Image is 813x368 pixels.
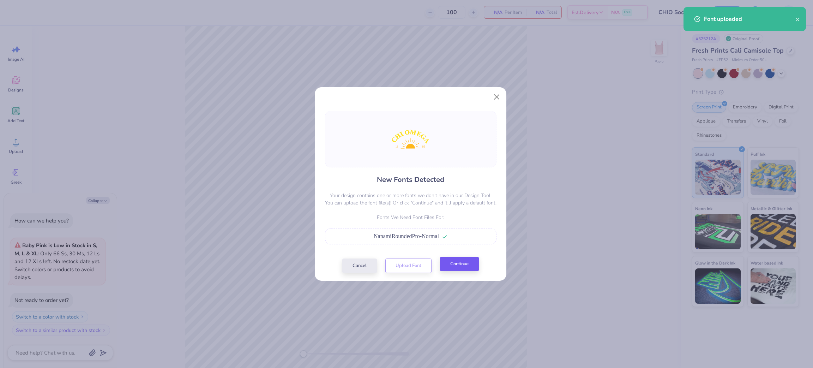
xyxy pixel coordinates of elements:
[490,90,504,103] button: Close
[325,192,496,207] p: Your design contains one or more fonts we don't have in our Design Tool. You can upload the font ...
[377,174,444,185] h4: New Fonts Detected
[795,15,800,23] button: close
[342,259,377,273] button: Cancel
[325,214,496,221] p: Fonts We Need Font Files For:
[440,257,479,271] button: Continue
[374,233,439,239] span: NanamiRoundedPro-Normal
[704,15,795,23] div: Font uploaded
